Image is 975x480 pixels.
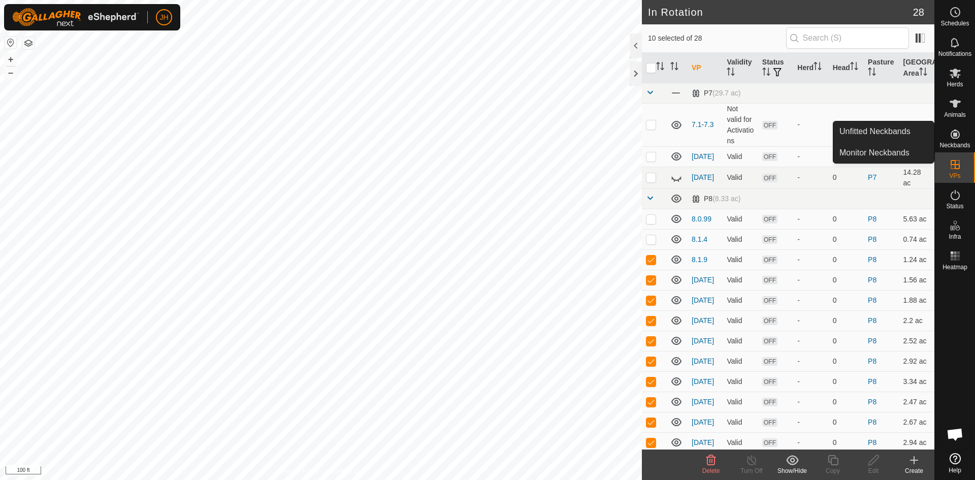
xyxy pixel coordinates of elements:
td: 2.67 ac [899,412,934,432]
td: Not valid for Activations [723,103,758,146]
span: Help [949,467,961,473]
td: Valid [723,432,758,453]
div: - [797,336,824,346]
span: OFF [762,215,777,223]
span: Infra [949,234,961,240]
th: Head [829,53,864,83]
div: Show/Hide [772,466,812,475]
span: Schedules [940,20,969,26]
a: [DATE] [692,173,714,181]
span: VPs [949,173,960,179]
a: Privacy Policy [281,467,319,476]
td: Valid [723,167,758,188]
a: [DATE] [692,418,714,426]
td: 3.34 ac [899,371,934,392]
a: P8 [868,398,876,406]
p-sorticon: Activate to sort [762,69,770,77]
td: Valid [723,331,758,351]
span: OFF [762,377,777,386]
div: - [797,437,824,448]
a: [DATE] [692,296,714,304]
td: Valid [723,351,758,371]
a: 8.0.99 [692,215,711,223]
th: Pasture [864,53,899,83]
span: OFF [762,235,777,244]
a: P8 [868,215,876,223]
td: Valid [723,290,758,310]
div: - [797,172,824,183]
span: OFF [762,152,777,161]
td: Valid [723,209,758,229]
div: - [797,214,824,225]
span: Unfitted Neckbands [839,125,911,138]
a: 8.1.4 [692,235,707,243]
td: 0 [829,167,864,188]
td: 0 [829,146,864,167]
a: P7 [868,173,876,181]
span: OFF [762,174,777,182]
td: Valid [723,146,758,167]
td: Valid [723,371,758,392]
span: OFF [762,398,777,406]
p-sorticon: Activate to sort [868,69,876,77]
a: [DATE] [692,276,714,284]
div: Copy [812,466,853,475]
td: 0 [829,371,864,392]
button: Map Layers [22,37,35,49]
a: Help [935,449,975,477]
td: 2.94 ac [899,432,934,453]
a: Contact Us [331,467,361,476]
span: (8.33 ac) [712,195,740,203]
a: Unfitted Neckbands [833,121,934,142]
td: 2.2 ac [899,310,934,331]
th: [GEOGRAPHIC_DATA] Area [899,53,934,83]
span: Delete [702,467,720,474]
td: 0 [829,412,864,432]
td: 1.56 ac [899,270,934,290]
div: - [797,376,824,387]
div: Edit [853,466,894,475]
p-sorticon: Activate to sort [850,63,858,72]
span: Status [946,203,963,209]
div: - [797,315,824,326]
span: OFF [762,316,777,325]
img: Gallagher Logo [12,8,139,26]
a: [DATE] [692,337,714,345]
a: 8.1.9 [692,255,707,264]
a: Monitor Neckbands [833,143,934,163]
td: Valid [723,310,758,331]
td: 2.52 ac [899,331,934,351]
p-sorticon: Activate to sort [814,63,822,72]
td: Valid [723,392,758,412]
td: 0 [829,249,864,270]
div: - [797,254,824,265]
button: Reset Map [5,37,17,49]
td: 0 [829,392,864,412]
td: 2.47 ac [899,392,934,412]
a: [DATE] [692,357,714,365]
span: OFF [762,337,777,345]
a: P8 [868,296,876,304]
td: 0 [829,310,864,331]
div: - [797,151,824,162]
a: P8 [868,418,876,426]
p-sorticon: Activate to sort [919,69,927,77]
a: P8 [868,337,876,345]
p-sorticon: Activate to sort [727,69,735,77]
span: Animals [944,112,966,118]
div: - [797,295,824,306]
span: 10 selected of 28 [648,33,786,44]
div: Turn Off [731,466,772,475]
td: 5.44 ac [899,103,934,146]
a: P8 [868,255,876,264]
div: - [797,397,824,407]
button: + [5,53,17,66]
input: Search (S) [786,27,909,49]
th: Validity [723,53,758,83]
div: Create [894,466,934,475]
span: OFF [762,357,777,366]
a: P8 [868,316,876,325]
div: - [797,119,824,130]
